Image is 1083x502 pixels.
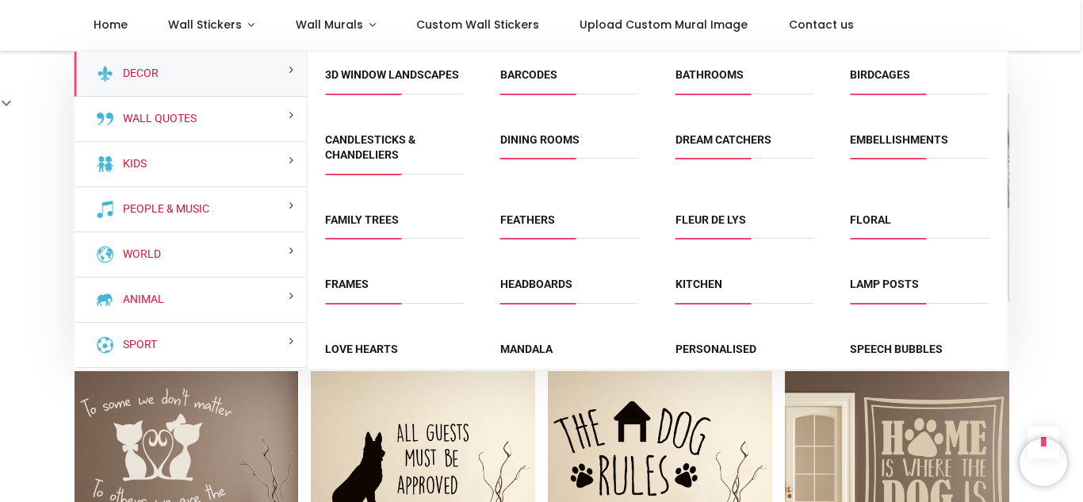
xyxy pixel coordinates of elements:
img: Sport [95,335,114,354]
img: Wall Quotes [95,109,114,128]
a: People & Music [117,201,209,217]
span: Birdcages [850,67,989,94]
a: Bathrooms [675,68,744,81]
a: Animal [117,292,164,308]
a: Speech Bubbles [850,343,943,355]
span: Home [94,17,128,33]
span: Love Hearts [325,342,464,368]
span: Contact us [789,17,854,33]
a: Kitchen [675,278,722,290]
a: Love Hearts [325,343,398,355]
a: Fleur de Lys [675,213,746,226]
span: Upload Custom Mural Image [580,17,748,33]
img: Decor [95,64,114,83]
a: Lamp Posts [850,278,919,290]
a: Wall Quotes [117,111,197,127]
span: Lamp Posts [850,277,989,303]
a: Kids [117,156,147,172]
span: Dream Catchers [675,132,814,159]
a: Feathers [500,213,555,226]
a: Frames [325,278,369,290]
span: Kitchen [675,277,814,303]
a: Decor [117,66,159,82]
span: Bathrooms [675,67,814,94]
a: Candlesticks & Chandeliers [325,133,415,162]
span: Candlesticks & Chandeliers [325,132,464,174]
a: Floral [850,213,891,226]
a: World [117,247,161,262]
span: Wall Stickers [168,17,242,33]
iframe: Brevo live chat [1020,439,1067,486]
span: Dining Rooms [500,132,639,159]
a: Birdcages [850,68,910,81]
a: Headboards [500,278,572,290]
img: Animal [95,290,114,309]
span: Fleur de Lys [675,213,814,239]
span: Frames [325,277,464,303]
a: Mandala [500,343,553,355]
span: Headboards [500,277,639,303]
a: Barcodes [500,68,557,81]
span: Family Trees [325,213,464,239]
span: 3D Window Landscapes [325,67,464,94]
a: Dream Catchers [675,133,771,146]
span: Floral [850,213,989,239]
span: Speech Bubbles [850,342,989,368]
span: Barcodes [500,67,639,94]
a: Embellishments [850,133,948,146]
span: Custom Wall Stickers [416,17,539,33]
span: Personalised [675,342,814,368]
a: 3D Window Landscapes [325,68,459,81]
span: Embellishments [850,132,989,159]
a: Dining Rooms [500,133,580,146]
a: Family Trees [325,213,399,226]
img: World [95,245,114,264]
span: Feathers [500,213,639,239]
a: Sport [117,337,157,353]
span: Wall Murals [296,17,363,33]
img: People & Music [95,200,114,219]
span: Mandala [500,342,639,368]
a: Personalised [675,343,756,355]
img: Kids [95,155,114,174]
